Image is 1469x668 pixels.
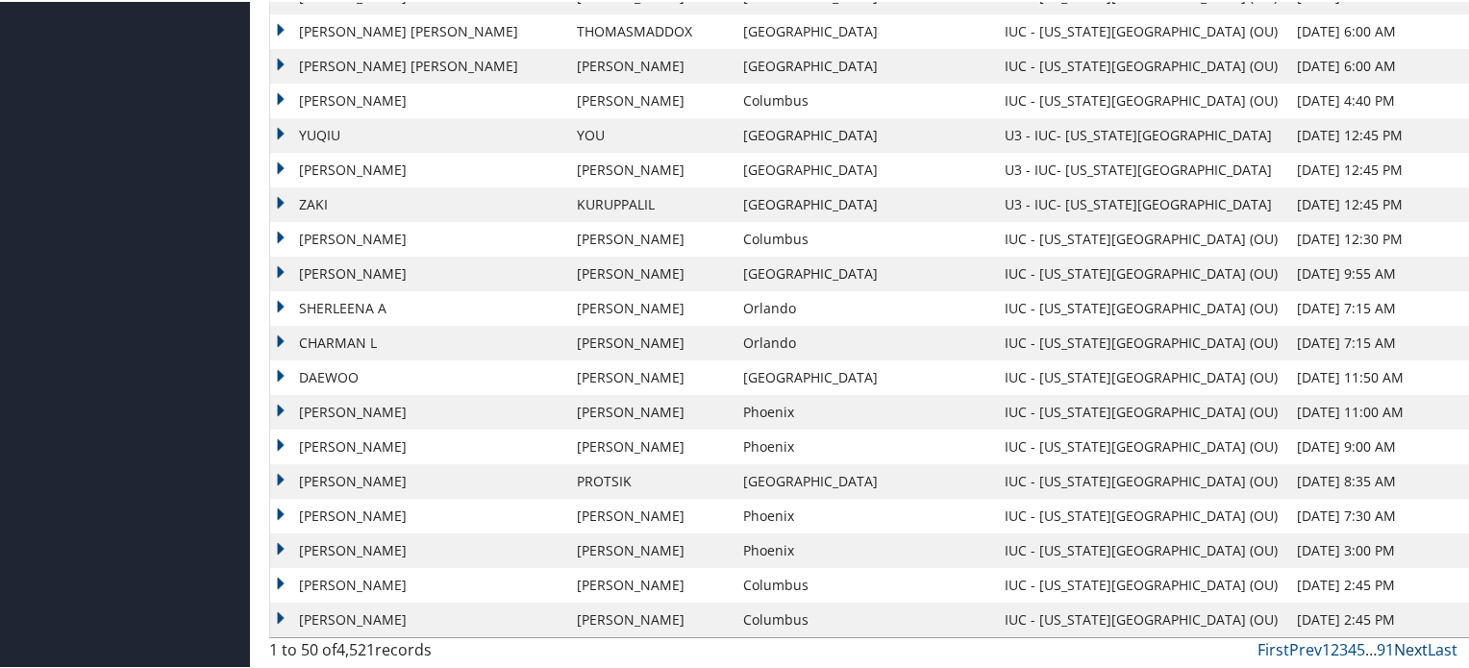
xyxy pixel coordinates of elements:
a: First [1257,637,1289,658]
td: IUC - [US_STATE][GEOGRAPHIC_DATA] (OU) [995,566,1287,601]
span: 4,521 [336,637,375,658]
td: Columbus [734,82,995,116]
td: YOU [567,116,734,151]
td: [PERSON_NAME] [270,428,567,462]
td: [PERSON_NAME] [270,151,567,186]
span: … [1365,637,1377,658]
td: [PERSON_NAME] [567,566,734,601]
td: Phoenix [734,532,995,566]
td: [DATE] 12:45 PM [1287,186,1468,220]
td: CHARMAN L [270,324,567,359]
td: [PERSON_NAME] [270,255,567,289]
td: [PERSON_NAME] [270,393,567,428]
td: [DATE] 12:45 PM [1287,151,1468,186]
td: [GEOGRAPHIC_DATA] [734,151,995,186]
td: [PERSON_NAME] [567,428,734,462]
td: IUC - [US_STATE][GEOGRAPHIC_DATA] (OU) [995,428,1287,462]
td: [PERSON_NAME] [567,393,734,428]
td: [DATE] 11:50 AM [1287,359,1468,393]
td: IUC - [US_STATE][GEOGRAPHIC_DATA] (OU) [995,82,1287,116]
td: [PERSON_NAME] [567,289,734,324]
td: [GEOGRAPHIC_DATA] [734,255,995,289]
td: [GEOGRAPHIC_DATA] [734,359,995,393]
td: [PERSON_NAME] [270,566,567,601]
td: U3 - IUC- [US_STATE][GEOGRAPHIC_DATA] [995,186,1287,220]
td: [PERSON_NAME] [567,220,734,255]
td: [PERSON_NAME] [567,324,734,359]
td: YUQIU [270,116,567,151]
a: Last [1428,637,1457,658]
td: IUC - [US_STATE][GEOGRAPHIC_DATA] (OU) [995,601,1287,635]
td: IUC - [US_STATE][GEOGRAPHIC_DATA] (OU) [995,532,1287,566]
td: [DATE] 9:55 AM [1287,255,1468,289]
td: [DATE] 7:15 AM [1287,324,1468,359]
td: [PERSON_NAME] [567,255,734,289]
a: 1 [1322,637,1331,658]
td: [PERSON_NAME] [270,497,567,532]
td: [PERSON_NAME] [567,82,734,116]
td: [DATE] 7:30 AM [1287,497,1468,532]
td: [DATE] 6:00 AM [1287,12,1468,47]
td: [PERSON_NAME] [270,532,567,566]
td: [DATE] 6:00 AM [1287,47,1468,82]
td: [DATE] 7:15 AM [1287,289,1468,324]
td: [GEOGRAPHIC_DATA] [734,12,995,47]
td: Orlando [734,324,995,359]
td: IUC - [US_STATE][GEOGRAPHIC_DATA] (OU) [995,47,1287,82]
td: [PERSON_NAME] [567,532,734,566]
td: IUC - [US_STATE][GEOGRAPHIC_DATA] (OU) [995,393,1287,428]
td: [DATE] 3:00 PM [1287,532,1468,566]
td: IUC - [US_STATE][GEOGRAPHIC_DATA] (OU) [995,359,1287,393]
a: 5 [1357,637,1365,658]
td: [PERSON_NAME] [270,462,567,497]
td: [DATE] 9:00 AM [1287,428,1468,462]
td: [PERSON_NAME] [270,601,567,635]
td: KURUPPALIL [567,186,734,220]
td: U3 - IUC- [US_STATE][GEOGRAPHIC_DATA] [995,116,1287,151]
td: DAEWOO [270,359,567,393]
td: [DATE] 11:00 AM [1287,393,1468,428]
td: IUC - [US_STATE][GEOGRAPHIC_DATA] (OU) [995,289,1287,324]
td: U3 - IUC- [US_STATE][GEOGRAPHIC_DATA] [995,151,1287,186]
td: PROTSIK [567,462,734,497]
td: SHERLEENA A [270,289,567,324]
td: Orlando [734,289,995,324]
td: Phoenix [734,497,995,532]
td: [DATE] 12:45 PM [1287,116,1468,151]
td: [PERSON_NAME] [567,47,734,82]
td: [DATE] 8:35 AM [1287,462,1468,497]
td: [GEOGRAPHIC_DATA] [734,186,995,220]
td: [PERSON_NAME] [270,220,567,255]
td: [DATE] 12:30 PM [1287,220,1468,255]
td: IUC - [US_STATE][GEOGRAPHIC_DATA] (OU) [995,220,1287,255]
td: [PERSON_NAME] [PERSON_NAME] [270,47,567,82]
td: [PERSON_NAME] [PERSON_NAME] [270,12,567,47]
td: [DATE] 2:45 PM [1287,601,1468,635]
a: 91 [1377,637,1394,658]
td: [PERSON_NAME] [567,497,734,532]
td: Phoenix [734,428,995,462]
td: [GEOGRAPHIC_DATA] [734,47,995,82]
td: Columbus [734,220,995,255]
td: [DATE] 4:40 PM [1287,82,1468,116]
a: Prev [1289,637,1322,658]
td: [PERSON_NAME] [567,601,734,635]
td: IUC - [US_STATE][GEOGRAPHIC_DATA] (OU) [995,497,1287,532]
td: [GEOGRAPHIC_DATA] [734,462,995,497]
td: Phoenix [734,393,995,428]
a: Next [1394,637,1428,658]
td: [DATE] 2:45 PM [1287,566,1468,601]
td: [GEOGRAPHIC_DATA] [734,116,995,151]
td: [PERSON_NAME] [567,359,734,393]
td: IUC - [US_STATE][GEOGRAPHIC_DATA] (OU) [995,324,1287,359]
a: 4 [1348,637,1357,658]
a: 3 [1339,637,1348,658]
td: IUC - [US_STATE][GEOGRAPHIC_DATA] (OU) [995,462,1287,497]
td: ZAKI [270,186,567,220]
td: IUC - [US_STATE][GEOGRAPHIC_DATA] (OU) [995,255,1287,289]
td: [PERSON_NAME] [270,82,567,116]
td: Columbus [734,601,995,635]
td: THOMASMADDOX [567,12,734,47]
td: [PERSON_NAME] [567,151,734,186]
td: Columbus [734,566,995,601]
